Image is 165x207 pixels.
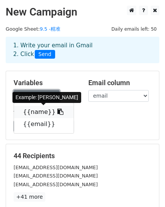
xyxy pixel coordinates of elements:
[40,26,60,32] a: 9.5 -精准
[127,171,165,207] div: 聊天小组件
[14,165,98,170] small: [EMAIL_ADDRESS][DOMAIN_NAME]
[6,26,60,32] small: Google Sheet:
[127,171,165,207] iframe: Chat Widget
[35,50,55,59] span: Send
[14,182,98,187] small: [EMAIL_ADDRESS][DOMAIN_NAME]
[109,26,159,32] a: Daily emails left: 50
[14,106,74,118] a: {{name}}
[14,79,77,87] h5: Variables
[14,118,74,130] a: {{email}}
[14,192,45,202] a: +41 more
[88,79,152,87] h5: Email column
[14,152,151,160] h5: 44 Recipients
[6,6,159,19] h2: New Campaign
[12,92,81,103] div: Example: [PERSON_NAME]
[8,41,157,59] div: 1. Write your email in Gmail 2. Click
[14,173,98,179] small: [EMAIL_ADDRESS][DOMAIN_NAME]
[109,25,159,33] span: Daily emails left: 50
